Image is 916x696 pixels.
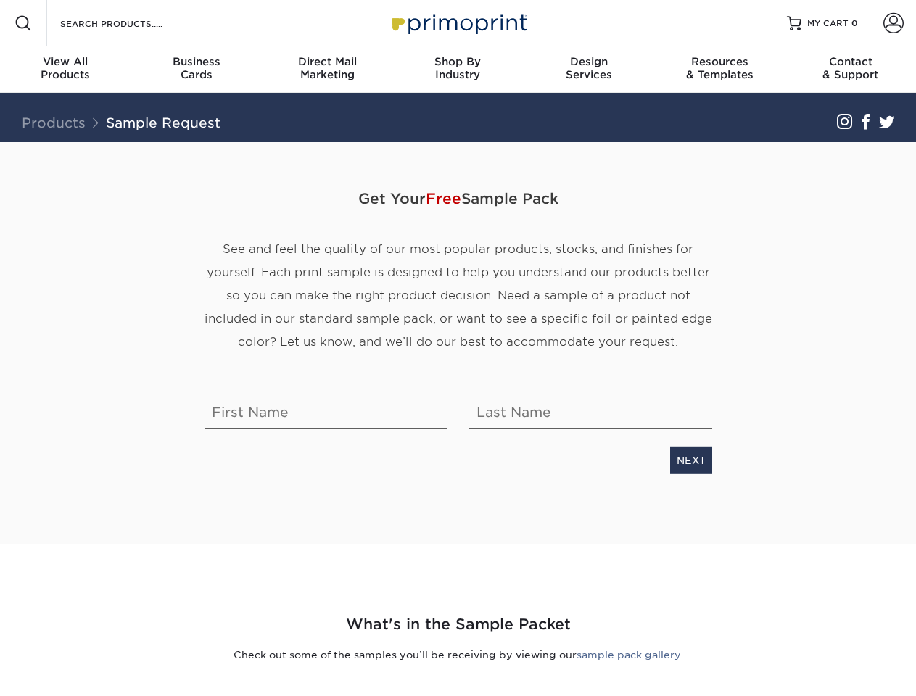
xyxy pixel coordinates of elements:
[785,55,916,81] div: & Support
[807,17,849,30] span: MY CART
[670,447,712,474] a: NEXT
[524,55,654,81] div: Services
[524,55,654,68] span: Design
[426,190,461,207] span: Free
[22,115,86,130] a: Products
[654,55,785,68] span: Resources
[654,46,785,93] a: Resources& Templates
[262,55,392,68] span: Direct Mail
[392,46,523,93] a: Shop ByIndustry
[785,46,916,93] a: Contact& Support
[262,46,392,93] a: Direct MailMarketing
[59,14,200,32] input: SEARCH PRODUCTS.....
[262,55,392,81] div: Marketing
[392,55,523,81] div: Industry
[205,242,712,349] span: See and feel the quality of our most popular products, stocks, and finishes for yourself. Each pr...
[386,7,531,38] img: Primoprint
[851,18,858,28] span: 0
[131,55,261,68] span: Business
[205,177,712,220] span: Get Your Sample Pack
[34,647,883,662] p: Check out some of the samples you’ll be receiving by viewing our .
[131,55,261,81] div: Cards
[106,115,220,130] a: Sample Request
[524,46,654,93] a: DesignServices
[392,55,523,68] span: Shop By
[785,55,916,68] span: Contact
[654,55,785,81] div: & Templates
[34,613,883,636] h2: What's in the Sample Packet
[577,649,680,660] a: sample pack gallery
[131,46,261,93] a: BusinessCards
